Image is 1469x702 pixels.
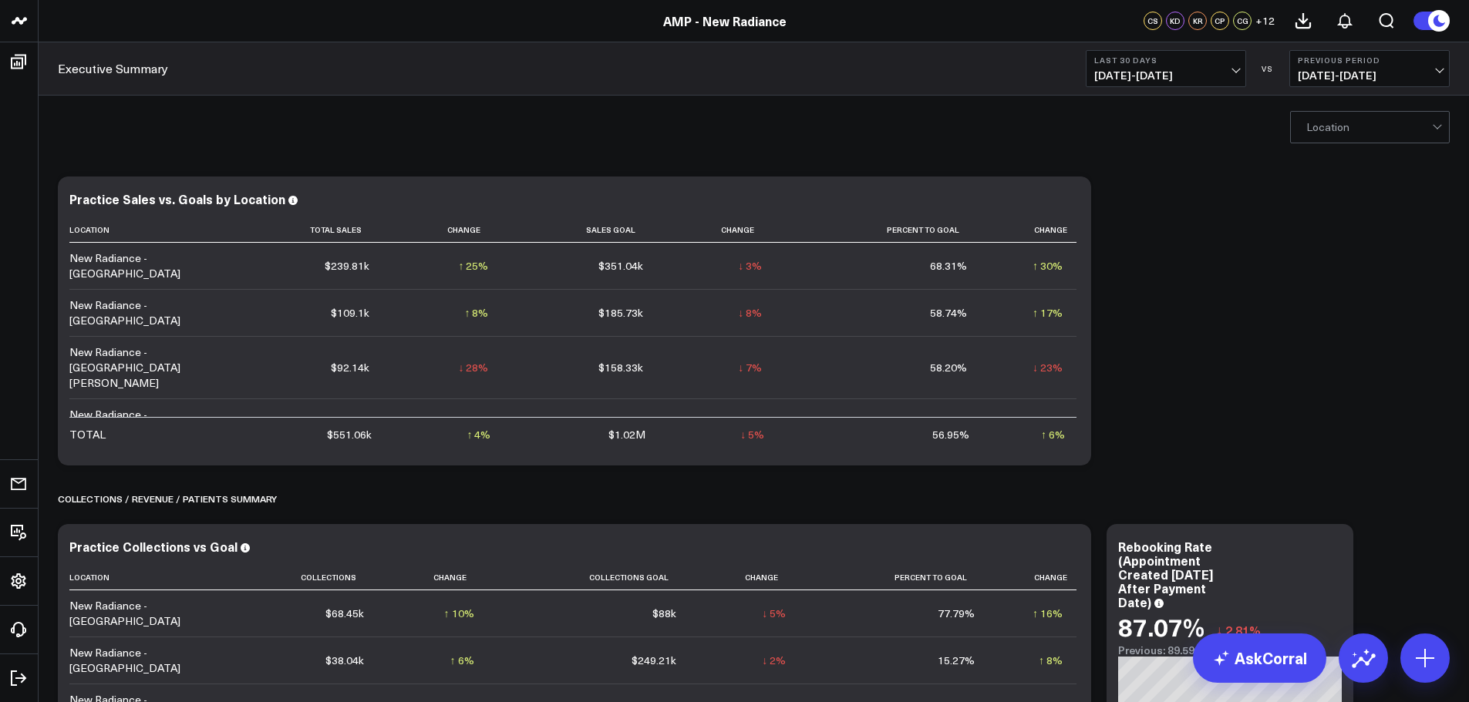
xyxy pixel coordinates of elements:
[608,427,645,442] div: $1.02M
[605,415,643,430] div: $85.13k
[383,217,503,243] th: Change
[69,190,285,207] div: Practice Sales vs. Goals by Location
[1033,360,1063,375] div: ↓ 23%
[69,250,210,281] div: New Radiance - [GEOGRAPHIC_DATA]
[632,653,676,668] div: $249.21k
[762,606,786,621] div: ↓ 5%
[1211,12,1229,30] div: CP
[1166,12,1184,30] div: KD
[458,415,488,430] div: ↑ 10%
[1039,653,1063,668] div: ↑ 8%
[69,645,210,676] div: New Radiance - [GEOGRAPHIC_DATA]
[464,305,488,321] div: ↑ 8%
[930,258,967,274] div: 68.31%
[1118,538,1213,610] div: Rebooking Rate (Appointment Created [DATE] After Payment Date)
[58,60,168,77] a: Executive Summary
[1033,258,1063,274] div: ↑ 30%
[1033,305,1063,321] div: ↑ 17%
[488,565,690,590] th: Collections Goal
[1118,613,1205,640] div: 87.07%
[932,427,969,442] div: 56.95%
[1188,12,1207,30] div: KR
[325,653,364,668] div: $38.04k
[598,258,643,274] div: $351.04k
[327,427,372,442] div: $551.06k
[1233,12,1252,30] div: CG
[930,415,967,430] div: 83.27%
[598,360,643,375] div: $158.33k
[378,565,487,590] th: Change
[930,360,967,375] div: 58.20%
[450,653,474,668] div: ↑ 6%
[1041,427,1065,442] div: ↑ 6%
[502,217,656,243] th: Sales Goal
[1298,69,1441,82] span: [DATE] - [DATE]
[1033,606,1063,621] div: ↑ 16%
[657,217,777,243] th: Change
[938,653,975,668] div: 15.27%
[762,653,786,668] div: ↓ 2%
[1254,64,1282,73] div: VS
[1289,50,1450,87] button: Previous Period[DATE]-[DATE]
[800,565,988,590] th: Percent To Goal
[1094,69,1238,82] span: [DATE] - [DATE]
[930,305,967,321] div: 58.74%
[458,258,488,274] div: ↑ 25%
[1255,15,1275,26] span: + 12
[69,565,224,590] th: Location
[1033,415,1063,430] div: ↑ 16%
[738,415,762,430] div: ↓ 5%
[331,305,369,321] div: $109.1k
[1225,622,1261,639] span: 2.81%
[938,606,975,621] div: 77.79%
[652,606,676,621] div: $88k
[690,565,800,590] th: Change
[738,360,762,375] div: ↓ 7%
[740,427,764,442] div: ↓ 5%
[1255,12,1275,30] button: +12
[331,360,369,375] div: $92.14k
[224,565,378,590] th: Collections
[58,481,277,516] div: Collections / revenue / patients summary
[1193,633,1326,683] a: AskCorral
[738,258,762,274] div: ↓ 3%
[1144,12,1162,30] div: CS
[325,606,364,621] div: $68.45k
[598,305,643,321] div: $185.73k
[1086,50,1246,87] button: Last 30 Days[DATE]-[DATE]
[224,217,383,243] th: Total Sales
[69,344,210,391] div: New Radiance - [GEOGRAPHIC_DATA][PERSON_NAME]
[1216,620,1222,640] span: ↓
[663,12,787,29] a: AMP - New Radiance
[69,427,106,442] div: TOTAL
[444,606,474,621] div: ↑ 10%
[69,538,238,555] div: Practice Collections vs Goal
[738,305,762,321] div: ↓ 8%
[69,297,210,328] div: New Radiance - [GEOGRAPHIC_DATA]
[331,415,369,430] div: $70.89k
[325,258,369,274] div: $239.81k
[467,427,490,442] div: ↑ 4%
[1298,55,1441,65] b: Previous Period
[69,407,210,438] div: New Radiance - [GEOGRAPHIC_DATA]
[1094,55,1238,65] b: Last 30 Days
[69,217,224,243] th: Location
[981,217,1076,243] th: Change
[1118,644,1342,657] div: Previous: 89.59%
[458,360,488,375] div: ↓ 28%
[989,565,1076,590] th: Change
[776,217,981,243] th: Percent To Goal
[69,598,210,629] div: New Radiance - [GEOGRAPHIC_DATA]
